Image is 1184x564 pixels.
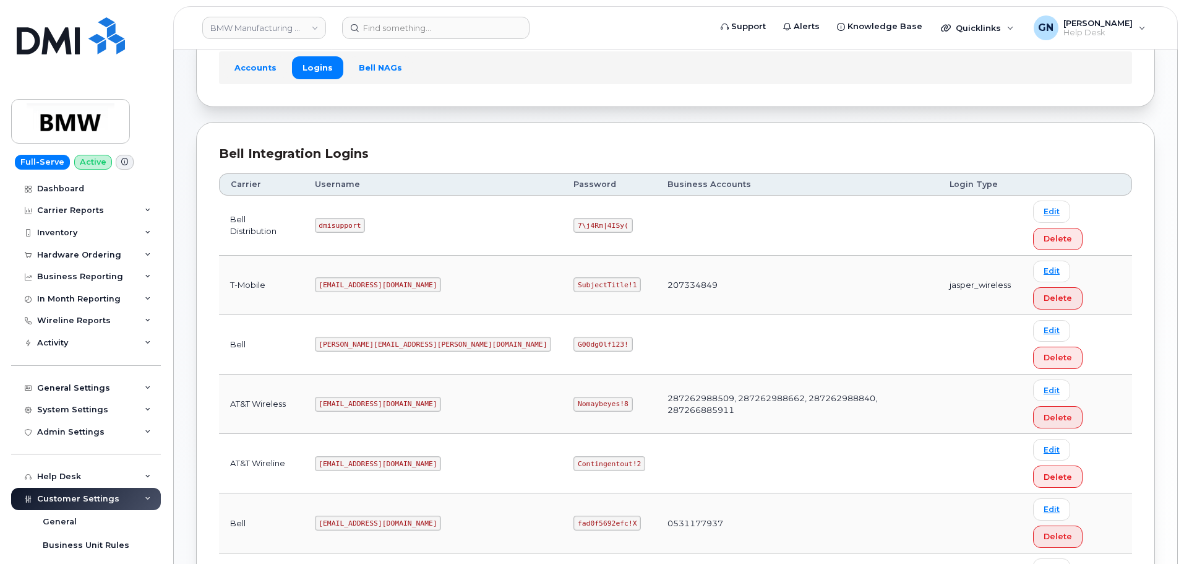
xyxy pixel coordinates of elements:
th: Login Type [938,173,1022,196]
button: Delete [1033,526,1083,548]
th: Password [562,173,656,196]
button: Delete [1033,406,1083,428]
code: SubjectTitle!1 [573,277,641,292]
span: Support [731,20,766,33]
a: Accounts [224,56,287,79]
a: Edit [1033,320,1070,342]
input: Find something... [342,17,530,39]
code: fad0f5692efc!X [573,516,641,531]
td: Bell [219,493,304,553]
span: Quicklinks [956,23,1001,33]
td: 0531177937 [656,493,938,553]
code: [EMAIL_ADDRESS][DOMAIN_NAME] [315,277,442,292]
span: Knowledge Base [847,20,922,33]
code: Nomaybeyes!8 [573,397,632,412]
td: AT&T Wireless [219,375,304,434]
code: Contingentout!2 [573,456,645,471]
span: Delete [1044,352,1072,363]
div: Quicklinks [932,15,1023,40]
span: Alerts [794,20,820,33]
th: Business Accounts [656,173,938,196]
span: GN [1038,20,1053,35]
a: Bell NAGs [348,56,413,79]
code: [EMAIL_ADDRESS][DOMAIN_NAME] [315,397,442,412]
div: Geoffrey Newport [1025,15,1154,40]
div: Bell Integration Logins [219,145,1132,163]
a: BMW Manufacturing Co LLC [202,17,326,39]
a: Knowledge Base [828,14,931,39]
a: Logins [292,56,343,79]
a: Edit [1033,498,1070,520]
span: Delete [1044,233,1072,245]
button: Delete [1033,347,1083,369]
code: [PERSON_NAME][EMAIL_ADDRESS][PERSON_NAME][DOMAIN_NAME] [315,337,552,352]
th: Carrier [219,173,304,196]
code: [EMAIL_ADDRESS][DOMAIN_NAME] [315,516,442,531]
code: 7\j4Rm|4ISy( [573,218,632,233]
td: jasper_wireless [938,256,1022,315]
iframe: Messenger Launcher [1130,510,1175,555]
a: Edit [1033,380,1070,401]
button: Delete [1033,287,1083,310]
code: dmisupport [315,218,366,233]
td: T-Mobile [219,256,304,315]
a: Support [712,14,774,39]
span: Help Desk [1063,28,1133,38]
a: Edit [1033,201,1070,222]
span: Delete [1044,531,1072,542]
td: 207334849 [656,256,938,315]
code: [EMAIL_ADDRESS][DOMAIN_NAME] [315,456,442,471]
td: Bell Distribution [219,196,304,255]
span: Delete [1044,471,1072,483]
code: G00dg0lf123! [573,337,632,352]
td: 287262988509, 287262988662, 287262988840, 287266885911 [656,375,938,434]
button: Delete [1033,466,1083,488]
a: Edit [1033,439,1070,461]
th: Username [304,173,563,196]
span: Delete [1044,292,1072,304]
td: AT&T Wireline [219,434,304,493]
a: Edit [1033,261,1070,282]
span: [PERSON_NAME] [1063,18,1133,28]
span: Delete [1044,412,1072,423]
td: Bell [219,315,304,375]
button: Delete [1033,228,1083,250]
a: Alerts [774,14,828,39]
